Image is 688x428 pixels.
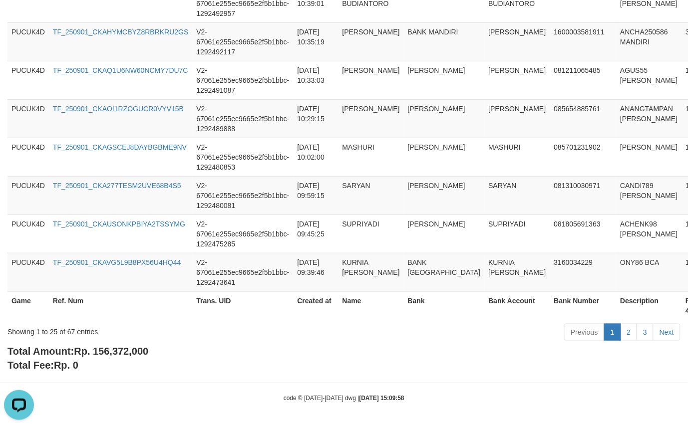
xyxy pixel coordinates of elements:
[192,214,293,253] td: V2-67061e255ec9665e2f5b1bbc-1292475285
[74,346,148,357] span: Rp. 156,372,000
[359,395,404,402] strong: [DATE] 15:09:58
[339,214,404,253] td: SUPRIYADI
[339,291,404,320] th: Name
[616,176,682,214] td: CANDI789 [PERSON_NAME]
[616,99,682,138] td: ANANGTAMPAN [PERSON_NAME]
[637,324,654,341] a: 3
[192,253,293,291] td: V2-67061e255ec9665e2f5b1bbc-1292473641
[339,176,404,214] td: SARYAN
[53,182,181,190] a: TF_250901_CKA277TESM2UVE68B4S5
[404,214,485,253] td: [PERSON_NAME]
[53,28,189,36] a: TF_250901_CKAHYMCBYZ8RBRKRU2GS
[550,214,617,253] td: 081805691363
[294,138,339,176] td: [DATE] 10:02:00
[192,138,293,176] td: V2-67061e255ec9665e2f5b1bbc-1292480853
[485,99,550,138] td: [PERSON_NAME]
[294,99,339,138] td: [DATE] 10:29:15
[404,253,485,291] td: BANK [GEOGRAPHIC_DATA]
[339,138,404,176] td: MASHURI
[53,66,188,74] a: TF_250901_CKAQ1U6NW60NCMY7DU7C
[339,99,404,138] td: [PERSON_NAME]
[294,253,339,291] td: [DATE] 09:39:46
[53,258,181,266] a: TF_250901_CKAVG5L9B8PX56U4HQ44
[485,253,550,291] td: KURNIA [PERSON_NAME]
[485,214,550,253] td: SUPRIYADI
[53,143,187,151] a: TF_250901_CKAGSCEJ8DAYBGBME9NV
[404,291,485,320] th: Bank
[192,99,293,138] td: V2-67061e255ec9665e2f5b1bbc-1292489888
[485,291,550,320] th: Bank Account
[485,22,550,61] td: [PERSON_NAME]
[550,176,617,214] td: 081310030971
[7,214,49,253] td: PUCUK4D
[294,291,339,320] th: Created at
[550,99,617,138] td: 085654885761
[7,138,49,176] td: PUCUK4D
[550,253,617,291] td: 3160034229
[404,22,485,61] td: BANK MANDIRI
[550,138,617,176] td: 085701231902
[404,138,485,176] td: [PERSON_NAME]
[54,360,78,371] span: Rp. 0
[616,61,682,99] td: AGUS55 [PERSON_NAME]
[550,61,617,99] td: 081211065485
[49,291,193,320] th: Ref. Num
[7,291,49,320] th: Game
[616,214,682,253] td: ACHENK98 [PERSON_NAME]
[616,253,682,291] td: ONY86 BCA
[294,61,339,99] td: [DATE] 10:33:03
[339,253,404,291] td: KURNIA [PERSON_NAME]
[7,360,78,371] b: Total Fee:
[4,4,34,34] button: Open LiveChat chat widget
[53,220,185,228] a: TF_250901_CKAUSONKPBIYA2TSSYMG
[192,61,293,99] td: V2-67061e255ec9665e2f5b1bbc-1292491087
[192,291,293,320] th: Trans. UID
[7,176,49,214] td: PUCUK4D
[192,22,293,61] td: V2-67061e255ec9665e2f5b1bbc-1292492117
[485,176,550,214] td: SARYAN
[284,395,404,402] small: code © [DATE]-[DATE] dwg |
[604,324,621,341] a: 1
[7,346,148,357] b: Total Amount:
[7,22,49,61] td: PUCUK4D
[7,323,279,337] div: Showing 1 to 25 of 67 entries
[564,324,604,341] a: Previous
[404,176,485,214] td: [PERSON_NAME]
[550,22,617,61] td: 1600003581911
[616,138,682,176] td: [PERSON_NAME]
[616,22,682,61] td: ANCHA250586 MANDIRI
[404,99,485,138] td: [PERSON_NAME]
[621,324,638,341] a: 2
[53,105,184,113] a: TF_250901_CKAOI1RZOGUCR0VYV15B
[616,291,682,320] th: Description
[294,214,339,253] td: [DATE] 09:45:25
[339,61,404,99] td: [PERSON_NAME]
[485,138,550,176] td: MASHURI
[192,176,293,214] td: V2-67061e255ec9665e2f5b1bbc-1292480081
[404,61,485,99] td: [PERSON_NAME]
[653,324,681,341] a: Next
[7,99,49,138] td: PUCUK4D
[294,176,339,214] td: [DATE] 09:59:15
[339,22,404,61] td: [PERSON_NAME]
[7,253,49,291] td: PUCUK4D
[7,61,49,99] td: PUCUK4D
[550,291,617,320] th: Bank Number
[294,22,339,61] td: [DATE] 10:35:19
[485,61,550,99] td: [PERSON_NAME]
